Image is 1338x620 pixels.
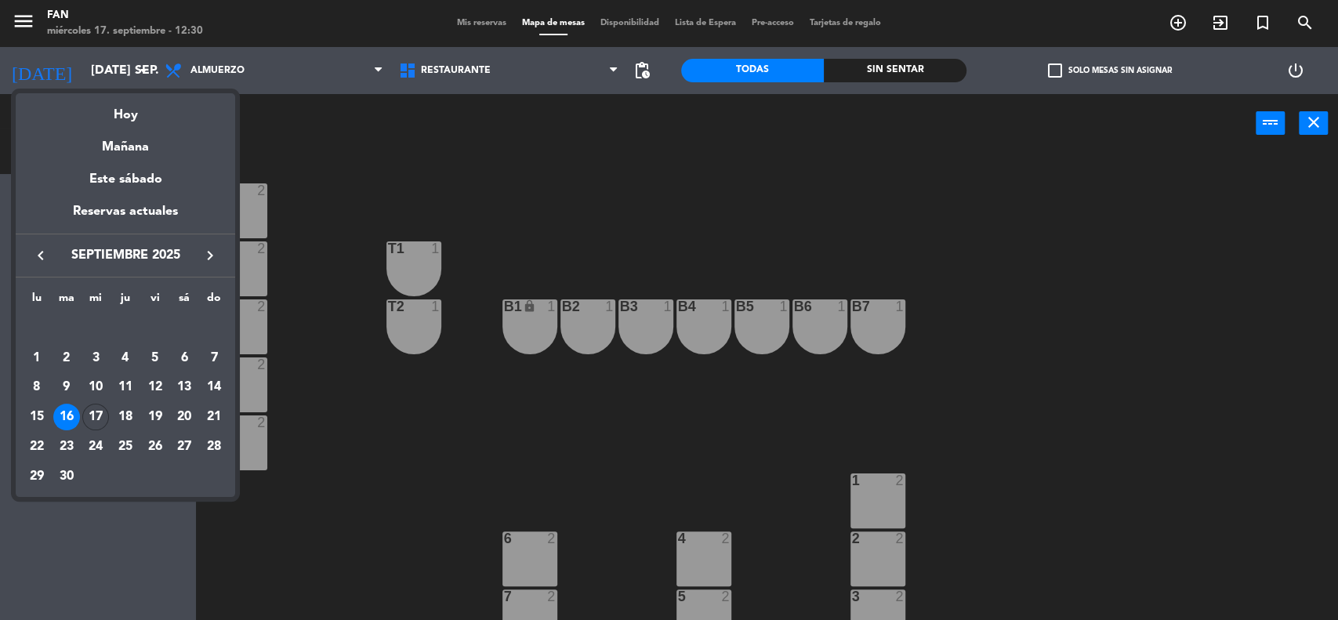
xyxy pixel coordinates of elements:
div: 3 [82,345,109,372]
td: 2 de septiembre de 2025 [52,343,82,373]
div: 17 [82,404,109,430]
div: 10 [82,375,109,401]
th: martes [52,289,82,314]
button: keyboard_arrow_right [196,245,224,266]
div: 14 [201,375,227,401]
div: 27 [171,433,198,460]
td: 10 de septiembre de 2025 [81,373,111,403]
div: 25 [112,433,139,460]
td: 24 de septiembre de 2025 [81,432,111,462]
div: 8 [24,375,50,401]
div: 26 [142,433,169,460]
td: 21 de septiembre de 2025 [199,402,229,432]
td: 26 de septiembre de 2025 [140,432,170,462]
th: domingo [199,289,229,314]
div: 4 [112,345,139,372]
th: sábado [170,289,200,314]
i: keyboard_arrow_left [31,246,50,265]
td: 23 de septiembre de 2025 [52,432,82,462]
th: miércoles [81,289,111,314]
td: 9 de septiembre de 2025 [52,373,82,403]
div: 1 [24,345,50,372]
td: 4 de septiembre de 2025 [111,343,140,373]
div: 16 [53,404,80,430]
td: 18 de septiembre de 2025 [111,402,140,432]
td: 20 de septiembre de 2025 [170,402,200,432]
td: 14 de septiembre de 2025 [199,373,229,403]
td: 5 de septiembre de 2025 [140,343,170,373]
td: 19 de septiembre de 2025 [140,402,170,432]
td: 15 de septiembre de 2025 [22,402,52,432]
div: 2 [53,345,80,372]
td: 29 de septiembre de 2025 [22,462,52,491]
div: 11 [112,375,139,401]
th: lunes [22,289,52,314]
th: viernes [140,289,170,314]
td: 3 de septiembre de 2025 [81,343,111,373]
td: 17 de septiembre de 2025 [81,402,111,432]
div: 15 [24,404,50,430]
div: 29 [24,463,50,490]
td: 22 de septiembre de 2025 [22,432,52,462]
div: 5 [142,345,169,372]
div: 12 [142,375,169,401]
div: Este sábado [16,158,235,201]
div: 24 [82,433,109,460]
th: jueves [111,289,140,314]
td: 7 de septiembre de 2025 [199,343,229,373]
td: 11 de septiembre de 2025 [111,373,140,403]
div: 7 [201,345,227,372]
div: 18 [112,404,139,430]
td: 30 de septiembre de 2025 [52,462,82,491]
td: 13 de septiembre de 2025 [170,373,200,403]
div: 28 [201,433,227,460]
td: 28 de septiembre de 2025 [199,432,229,462]
div: 13 [171,375,198,401]
td: 12 de septiembre de 2025 [140,373,170,403]
td: 27 de septiembre de 2025 [170,432,200,462]
td: 8 de septiembre de 2025 [22,373,52,403]
div: 21 [201,404,227,430]
td: 6 de septiembre de 2025 [170,343,200,373]
i: keyboard_arrow_right [201,246,219,265]
td: SEP. [22,314,229,343]
td: 16 de septiembre de 2025 [52,402,82,432]
div: 22 [24,433,50,460]
span: septiembre 2025 [55,245,196,266]
div: 23 [53,433,80,460]
div: 6 [171,345,198,372]
button: keyboard_arrow_left [27,245,55,266]
div: Reservas actuales [16,201,235,234]
div: 9 [53,375,80,401]
div: Mañana [16,125,235,158]
div: 30 [53,463,80,490]
td: 25 de septiembre de 2025 [111,432,140,462]
td: 1 de septiembre de 2025 [22,343,52,373]
div: 20 [171,404,198,430]
div: Hoy [16,93,235,125]
div: 19 [142,404,169,430]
